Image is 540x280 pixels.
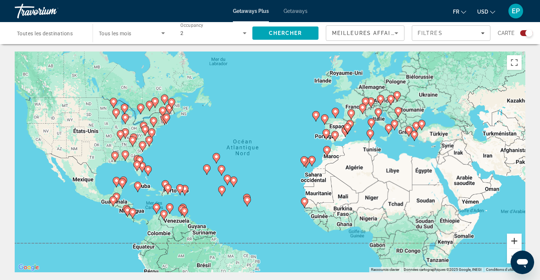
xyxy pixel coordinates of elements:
[498,28,515,38] span: Carte
[17,263,41,272] a: Ouvrir cette zone dans Google Maps (dans une nouvelle fenêtre)
[477,9,488,15] span: USD
[17,29,83,38] input: Select destination
[506,3,525,19] button: User Menu
[371,267,399,272] button: Raccourcis clavier
[99,31,132,36] span: Tous les mois
[486,267,523,272] a: Conditions d'utilisation (s'ouvre dans un nouvel onglet)
[412,25,490,41] button: Filters
[284,8,307,14] a: Getaways
[418,30,443,36] span: Filtres
[453,9,459,15] span: fr
[332,29,398,38] mat-select: Sort by
[477,6,495,17] button: Change currency
[332,30,403,36] span: Meilleures affaires
[180,23,204,28] span: Occupancy
[233,8,269,14] a: Getaways Plus
[17,263,41,272] img: Google
[15,1,88,21] a: Travorium
[252,26,318,40] button: Search
[17,31,73,36] span: Toutes les destinations
[453,6,466,17] button: Change language
[404,267,482,272] span: Données cartographiques ©2025 Google, INEGI
[507,55,522,70] button: Passer en plein écran
[180,30,183,36] span: 2
[512,7,520,15] span: EP
[269,30,302,36] span: Chercher
[507,249,522,263] button: Zoom arrière
[511,251,534,274] iframe: Bouton de lancement de la fenêtre de messagerie
[507,234,522,248] button: Zoom avant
